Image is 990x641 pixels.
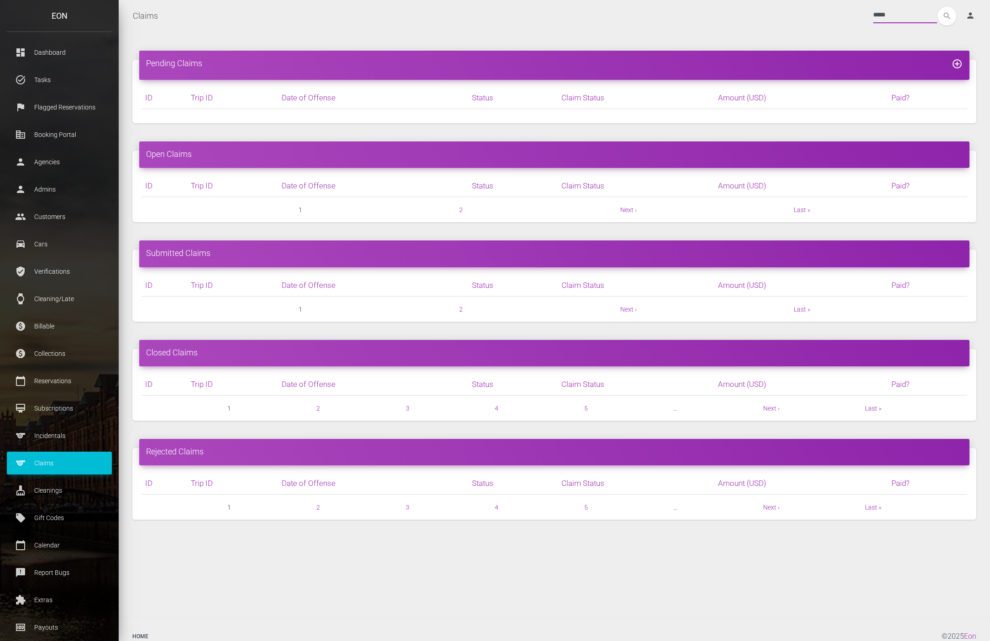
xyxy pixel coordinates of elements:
th: Date of Offense [278,87,468,109]
th: Paid? [888,373,967,396]
a: flag Flagged Reservations [7,96,112,119]
th: Amount (USD) [714,274,888,297]
th: Amount (USD) [714,472,888,495]
th: Status [468,87,558,109]
a: cleaning_services Cleanings [7,479,112,502]
a: people Customers [7,205,112,228]
h4: Pending Claims [146,57,963,69]
th: Claim Status [558,274,714,297]
p: Incidentals [14,429,105,443]
a: Claims [133,5,158,27]
a: 4 [495,504,498,511]
p: Agencies [14,155,105,169]
th: Status [468,175,558,197]
th: ID [141,373,187,396]
th: Date of Offense [278,472,468,495]
h4: Open Claims [146,148,963,160]
nav: pager [141,502,967,513]
th: Trip ID [187,274,278,297]
p: Customers [14,210,105,224]
a: Next › [763,504,780,511]
button: search [938,7,956,26]
p: Extras [14,593,105,607]
span: 1 [299,304,302,315]
a: 5 [584,405,588,412]
a: person [959,7,983,25]
p: Payouts [14,620,105,634]
a: verified_user Verifications [7,260,112,283]
i: add_circle_outline [952,58,963,69]
p: Admins [14,182,105,196]
th: Paid? [888,175,967,197]
th: Date of Offense [278,274,468,297]
th: Paid? [888,472,967,495]
span: 1 [227,403,231,414]
a: person Agencies [7,151,112,173]
th: Claim Status [558,175,714,197]
p: Booking Portal [14,128,105,141]
th: ID [141,472,187,495]
a: 3 [406,504,409,511]
a: 3 [406,405,409,412]
span: 1 [299,204,302,215]
th: Status [468,373,558,396]
th: Trip ID [187,175,278,197]
a: dashboard Dashboard [7,41,112,64]
th: Amount (USD) [714,175,888,197]
a: Eon [964,632,976,641]
a: Next › [620,306,637,313]
th: Trip ID [187,472,278,495]
a: calendar_today Reservations [7,370,112,392]
p: Gift Codes [14,511,105,525]
a: Last » [794,306,810,313]
th: ID [141,274,187,297]
nav: pager [141,403,967,414]
a: watch Cleaning/Late [7,287,112,310]
a: 2 [316,405,320,412]
th: Trip ID [187,373,278,396]
i: person [966,11,975,20]
nav: pager [141,204,967,215]
a: Next › [620,206,637,214]
p: Tasks [14,73,105,87]
th: Status [468,274,558,297]
p: Cleaning/Late [14,292,105,306]
a: sports Claims [7,452,112,474]
th: Amount (USD) [714,87,888,109]
h4: Closed Claims [146,347,963,358]
a: extension Extras [7,589,112,611]
h4: Submitted Claims [146,247,963,259]
a: task_alt Tasks [7,68,112,91]
th: Trip ID [187,87,278,109]
th: Claim Status [558,87,714,109]
span: … [673,502,677,513]
p: Cars [14,237,105,251]
span: 1 [227,502,231,513]
p: Subscriptions [14,401,105,415]
p: Dashboard [14,46,105,59]
a: add_circle_outline [952,58,963,68]
th: Claim Status [558,472,714,495]
a: 2 [459,206,463,214]
a: Last » [865,405,881,412]
th: Status [468,472,558,495]
a: paid Collections [7,342,112,365]
a: local_offer Gift Codes [7,506,112,529]
th: Date of Offense [278,373,468,396]
a: sports Incidentals [7,424,112,447]
th: Paid? [888,274,967,297]
th: Paid? [888,87,967,109]
a: corporate_fare Booking Portal [7,123,112,146]
p: Calendar [14,538,105,552]
span: … [673,403,677,414]
p: Collections [14,347,105,360]
a: Last » [865,504,881,511]
a: card_membership Subscriptions [7,397,112,420]
th: Date of Offense [278,175,468,197]
th: Claim Status [558,373,714,396]
p: Report Bugs [14,566,105,579]
p: Flagged Reservations [14,100,105,114]
th: ID [141,87,187,109]
a: 2 [459,306,463,313]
